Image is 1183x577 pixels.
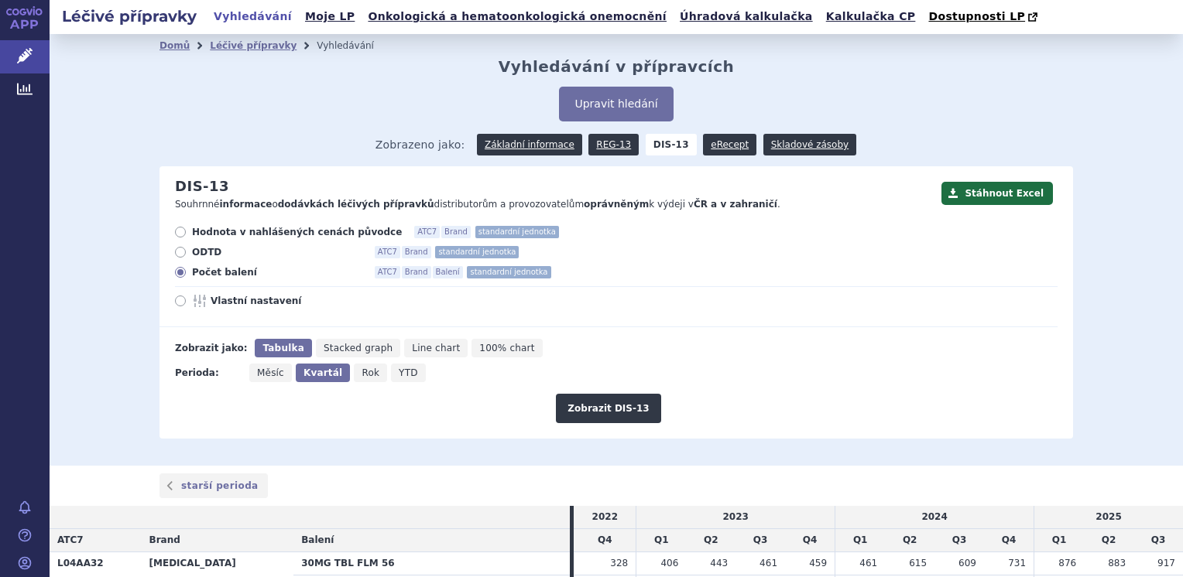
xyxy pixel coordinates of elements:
span: 609 [958,558,976,568]
span: standardní jednotka [467,266,550,278]
a: eRecept [703,134,756,155]
span: ODTD [192,246,362,258]
span: Tabulka [262,343,303,353]
span: Stacked graph [324,343,393,353]
td: Q3 [736,529,785,552]
span: Hodnota v nahlášených cenách původce [192,226,402,238]
span: ATC7 [57,534,84,545]
span: Počet balení [192,266,362,278]
a: Skladové zásoby [763,134,856,155]
span: Line chart [412,343,460,353]
span: ATC7 [414,226,440,238]
span: Vlastní nastavení [211,295,381,307]
span: Rok [362,367,379,378]
span: 406 [660,558,678,568]
span: 917 [1157,558,1175,568]
span: ATC7 [375,246,400,258]
a: Onkologická a hematoonkologická onemocnění [363,6,671,27]
td: Q2 [885,529,934,552]
strong: DIS-13 [646,134,697,155]
th: 30MG TBL FLM 56 [293,551,570,575]
strong: dodávkách léčivých přípravků [278,199,434,210]
span: ATC7 [375,266,400,278]
td: Q1 [835,529,886,552]
span: Balení [301,534,334,545]
button: Upravit hledání [559,87,673,121]
span: 443 [710,558,728,568]
span: Kvartál [303,367,342,378]
td: Q2 [686,529,736,552]
a: Základní informace [477,134,582,155]
p: Souhrnné o distributorům a provozovatelům k výdeji v . [175,198,934,211]
li: Vyhledávání [317,34,394,57]
span: 461 [760,558,777,568]
td: Q3 [934,529,984,552]
a: Vyhledávání [209,6,297,27]
td: Q4 [984,529,1034,552]
span: Měsíc [257,367,284,378]
a: Kalkulačka CP [821,6,921,27]
button: Stáhnout Excel [941,182,1053,205]
a: Léčivé přípravky [210,40,297,51]
a: Úhradová kalkulačka [675,6,818,27]
td: Q1 [636,529,687,552]
span: Balení [433,266,463,278]
div: Perioda: [175,364,242,382]
td: Q2 [1084,529,1133,552]
a: Domů [159,40,190,51]
span: 883 [1108,558,1126,568]
td: Q4 [785,529,835,552]
span: Brand [441,226,471,238]
h2: Vyhledávání v přípravcích [499,57,735,76]
td: Q3 [1133,529,1183,552]
span: 615 [909,558,927,568]
td: 2022 [574,506,636,528]
a: Moje LP [300,6,359,27]
div: Zobrazit jako: [175,339,247,357]
button: Zobrazit DIS-13 [556,394,660,423]
td: Q1 [1034,529,1085,552]
span: 459 [809,558,827,568]
a: REG-13 [588,134,639,155]
span: 328 [610,558,628,568]
a: Dostupnosti LP [924,6,1045,28]
td: 2024 [835,506,1034,528]
td: 2025 [1034,506,1183,528]
span: Brand [149,534,180,545]
h2: DIS-13 [175,178,229,195]
span: standardní jednotka [475,226,559,238]
strong: ČR a v zahraničí [694,199,777,210]
span: 876 [1058,558,1076,568]
a: starší perioda [159,473,268,498]
td: Q4 [574,529,636,552]
span: 100% chart [479,343,534,353]
h2: Léčivé přípravky [50,5,209,27]
strong: oprávněným [584,199,649,210]
span: 461 [859,558,877,568]
span: 731 [1008,558,1026,568]
span: Dostupnosti LP [928,10,1025,22]
span: Zobrazeno jako: [375,134,465,155]
td: 2023 [636,506,835,528]
span: standardní jednotka [435,246,519,258]
span: YTD [399,367,418,378]
span: Brand [402,246,431,258]
span: Brand [402,266,431,278]
strong: informace [220,199,273,210]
